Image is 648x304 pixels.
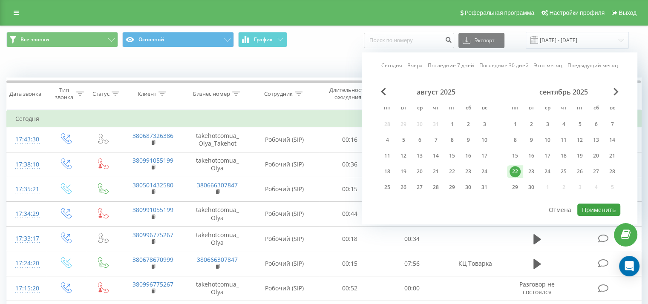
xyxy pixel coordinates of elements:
[381,251,443,276] td: 07:56
[395,165,412,178] div: вт 19 авг. 2025 г.
[381,227,443,251] td: 00:34
[132,255,173,264] a: 380678670999
[460,118,476,131] div: сб 2 авг. 2025 г.
[444,165,460,178] div: пт 22 авг. 2025 г.
[479,135,490,146] div: 10
[428,149,444,162] div: чт 14 авг. 2025 г.
[523,149,539,162] div: вт 16 сент. 2025 г.
[588,118,604,131] div: сб 6 сент. 2025 г.
[590,150,602,161] div: 20
[446,150,458,161] div: 15
[197,181,238,189] a: 380666307847
[549,9,605,16] span: Настройки профиля
[185,127,249,152] td: takehotcomua_Olya_Takehot
[607,119,618,130] div: 7
[398,182,409,193] div: 26
[526,182,537,193] div: 30
[407,62,423,70] a: Вчера
[556,165,572,178] div: чт 25 сент. 2025 г.
[567,62,618,70] a: Предыдущий месяц
[413,102,426,115] abbr: среда
[463,135,474,146] div: 9
[534,62,562,70] a: Этот месяц
[319,227,381,251] td: 00:18
[254,37,273,43] span: График
[590,135,602,146] div: 13
[132,181,173,189] a: 380501432580
[132,132,173,140] a: 380687326386
[463,119,474,130] div: 2
[539,165,556,178] div: ср 24 сент. 2025 г.
[526,119,537,130] div: 2
[479,182,490,193] div: 31
[122,32,234,47] button: Основной
[7,110,642,127] td: Сегодня
[541,102,554,115] abbr: среда
[507,149,523,162] div: пн 15 сент. 2025 г.
[379,88,492,96] div: август 2025
[510,166,521,177] div: 22
[476,134,492,146] div: вс 10 авг. 2025 г.
[479,119,490,130] div: 3
[20,36,49,43] span: Все звонки
[250,127,319,152] td: Робочий (SIP)
[539,134,556,146] div: ср 10 сент. 2025 г.
[479,62,529,70] a: Последние 30 дней
[15,131,38,148] div: 17:43:30
[250,276,319,301] td: Робочий (SIP)
[319,251,381,276] td: 00:15
[382,166,393,177] div: 18
[443,251,507,276] td: КЦ Товарка
[379,165,395,178] div: пн 18 авг. 2025 г.
[526,135,537,146] div: 9
[556,149,572,162] div: чт 18 сент. 2025 г.
[430,150,441,161] div: 14
[319,201,381,226] td: 00:44
[606,102,619,115] abbr: воскресенье
[572,134,588,146] div: пт 12 сент. 2025 г.
[539,118,556,131] div: ср 3 сент. 2025 г.
[132,156,173,164] a: 380991055199
[414,182,425,193] div: 27
[132,231,173,239] a: 380996775267
[507,134,523,146] div: пн 8 сент. 2025 г.
[460,181,476,194] div: сб 30 авг. 2025 г.
[444,181,460,194] div: пт 29 авг. 2025 г.
[509,102,521,115] abbr: понедельник
[574,135,585,146] div: 12
[429,102,442,115] abbr: четверг
[604,165,620,178] div: вс 28 сент. 2025 г.
[319,127,381,152] td: 00:16
[590,166,602,177] div: 27
[613,88,619,95] span: Next Month
[577,204,620,216] button: Применить
[542,119,553,130] div: 3
[523,181,539,194] div: вт 30 сент. 2025 г.
[510,182,521,193] div: 29
[446,119,458,130] div: 1
[264,90,293,98] div: Сотрудник
[381,102,394,115] abbr: понедельник
[381,276,443,301] td: 00:00
[15,206,38,222] div: 17:34:29
[379,149,395,162] div: пн 11 авг. 2025 г.
[398,135,409,146] div: 5
[250,251,319,276] td: Робочий (SIP)
[54,86,74,101] div: Тип звонка
[327,86,369,101] div: Длительность ожидания
[379,181,395,194] div: пн 25 авг. 2025 г.
[590,102,602,115] abbr: суббота
[523,165,539,178] div: вт 23 сент. 2025 г.
[412,149,428,162] div: ср 13 авг. 2025 г.
[604,134,620,146] div: вс 14 сент. 2025 г.
[588,149,604,162] div: сб 20 сент. 2025 г.
[15,255,38,272] div: 17:24:20
[525,102,538,115] abbr: вторник
[430,182,441,193] div: 28
[542,135,553,146] div: 10
[573,102,586,115] abbr: пятница
[556,134,572,146] div: чт 11 сент. 2025 г.
[428,134,444,146] div: чт 7 авг. 2025 г.
[526,150,537,161] div: 16
[572,118,588,131] div: пт 5 сент. 2025 г.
